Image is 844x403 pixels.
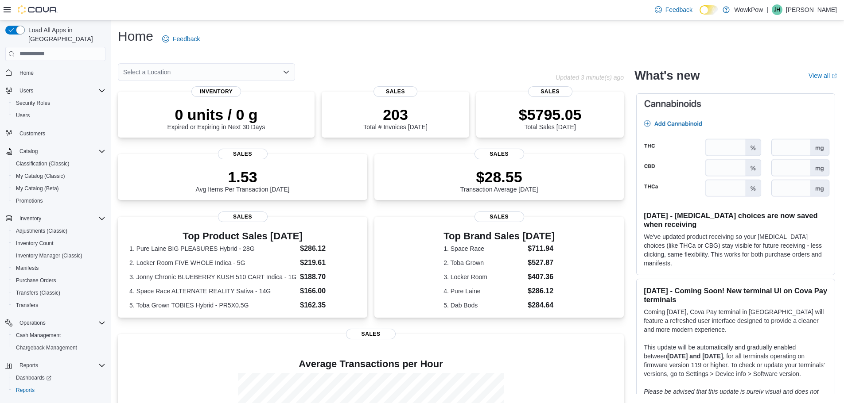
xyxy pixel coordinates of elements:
dd: $188.70 [300,272,356,282]
p: We've updated product receiving so your [MEDICAL_DATA] choices (like THCa or CBG) stay visible fo... [644,232,828,268]
dt: 2. Toba Grown [443,258,524,267]
span: Manifests [16,265,39,272]
div: Avg Items Per Transaction [DATE] [196,168,290,193]
a: Chargeback Management [12,342,81,353]
span: Classification (Classic) [16,160,70,167]
p: WowkPow [734,4,763,15]
button: Inventory Count [9,237,109,249]
span: Customers [16,128,105,139]
span: Reports [16,387,35,394]
p: | [766,4,768,15]
span: Reports [12,385,105,395]
span: Catalog [16,146,105,157]
p: $5795.05 [519,106,582,123]
div: Total # Invoices [DATE] [363,106,427,130]
dd: $162.35 [300,300,356,311]
button: Cash Management [9,329,109,342]
button: Chargeback Management [9,342,109,354]
a: Users [12,110,33,121]
a: Dashboards [12,372,55,383]
a: Cash Management [12,330,64,341]
dd: $219.61 [300,257,356,268]
div: Jenny Hart [772,4,782,15]
a: Dashboards [9,372,109,384]
dt: 5. Dab Bods [443,301,524,310]
div: Transaction Average [DATE] [460,168,538,193]
span: Customers [19,130,45,137]
a: Feedback [651,1,696,19]
span: Inventory [16,213,105,224]
button: Operations [16,318,49,328]
button: Home [2,66,109,79]
dt: 1. Space Race [443,244,524,253]
span: Manifests [12,263,105,273]
p: Updated 3 minute(s) ago [556,74,624,81]
button: Adjustments (Classic) [9,225,109,237]
button: Operations [2,317,109,329]
span: Home [19,69,34,77]
p: 1.53 [196,168,290,186]
span: Sales [218,149,268,159]
dd: $407.36 [528,272,555,282]
span: Inventory [191,86,241,97]
dt: 3. Locker Room [443,273,524,281]
button: Inventory Manager (Classic) [9,249,109,262]
span: Promotions [16,197,43,204]
p: Coming [DATE], Cova Pay terminal in [GEOGRAPHIC_DATA] will feature a refreshed user interface des... [644,307,828,334]
dd: $527.87 [528,257,555,268]
span: Users [16,85,105,96]
span: Inventory Count [16,240,54,247]
h4: Average Transactions per Hour [125,359,617,369]
span: My Catalog (Classic) [16,173,65,180]
a: View allExternal link [809,72,837,79]
input: Dark Mode [700,5,718,15]
a: My Catalog (Beta) [12,183,62,194]
span: Adjustments (Classic) [16,227,67,234]
button: Inventory [2,212,109,225]
button: Purchase Orders [9,274,109,287]
span: Feedback [173,35,200,43]
button: Users [2,84,109,97]
span: Sales [346,329,396,339]
span: Security Roles [12,98,105,108]
h2: What's new [634,69,700,83]
a: Feedback [159,30,203,48]
button: Promotions [9,195,109,207]
span: My Catalog (Classic) [12,171,105,181]
p: 203 [363,106,427,123]
a: Security Roles [12,98,54,108]
span: Operations [16,318,105,328]
button: Users [9,109,109,122]
h3: Top Product Sales [DATE] [129,231,356,242]
strong: [DATE] and [DATE] [667,353,723,360]
span: My Catalog (Beta) [12,183,105,194]
dt: 4. Pure Laine [443,287,524,296]
span: Transfers [12,300,105,311]
span: Operations [19,319,46,326]
button: Manifests [9,262,109,274]
span: Transfers [16,302,38,309]
button: Transfers (Classic) [9,287,109,299]
button: Catalog [16,146,41,157]
span: My Catalog (Beta) [16,185,59,192]
h1: Home [118,27,153,45]
a: Transfers [12,300,42,311]
dt: 5. Toba Grown TOBIES Hybrid - PR5X0.5G [129,301,296,310]
button: Inventory [16,213,45,224]
button: Reports [2,359,109,372]
span: Promotions [12,196,105,206]
dd: $286.12 [300,243,356,254]
span: Dashboards [16,374,51,381]
a: Reports [12,385,38,395]
span: Users [19,87,33,94]
h3: Top Brand Sales [DATE] [443,231,555,242]
a: Classification (Classic) [12,158,73,169]
p: $28.55 [460,168,538,186]
a: Purchase Orders [12,275,60,286]
a: My Catalog (Classic) [12,171,69,181]
dt: 4. Space Race ALTERNATE REALITY Sativa - 14G [129,287,296,296]
button: My Catalog (Classic) [9,170,109,182]
a: Transfers (Classic) [12,288,64,298]
span: Transfers (Classic) [12,288,105,298]
span: Users [12,110,105,121]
